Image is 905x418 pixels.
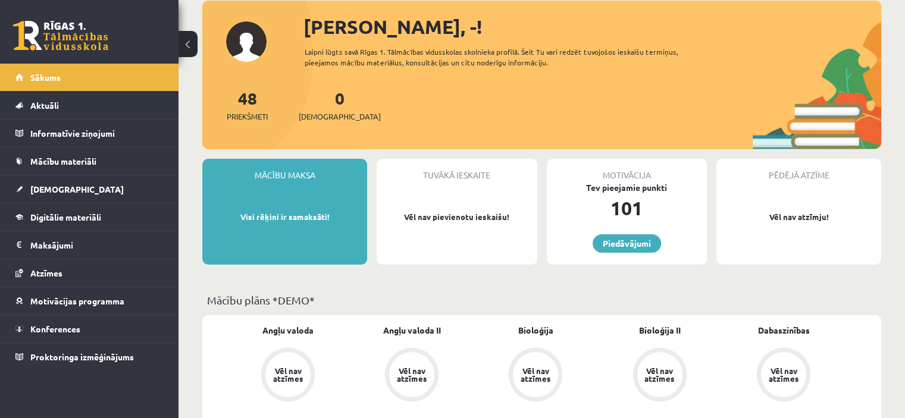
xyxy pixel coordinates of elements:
[15,231,164,259] a: Maksājumi
[15,175,164,203] a: [DEMOGRAPHIC_DATA]
[716,159,881,181] div: Pēdējā atzīme
[30,120,164,147] legend: Informatīvie ziņojumi
[757,324,809,337] a: Dabaszinības
[227,87,268,122] a: 48Priekšmeti
[15,315,164,342] a: Konferences
[15,203,164,231] a: Digitālie materiāli
[30,268,62,278] span: Atzīmes
[30,231,164,259] legend: Maksājumi
[305,46,712,68] div: Laipni lūgts savā Rīgas 1. Tālmācības vidusskolas skolnieka profilā. Šeit Tu vari redzēt tuvojošo...
[15,120,164,147] a: Informatīvie ziņojumi
[207,292,876,308] p: Mācību plāns *DEMO*
[30,351,134,362] span: Proktoringa izmēģinājums
[519,367,552,382] div: Vēl nav atzīmes
[593,234,661,253] a: Piedāvājumi
[15,92,164,119] a: Aktuāli
[547,194,707,222] div: 101
[30,184,124,194] span: [DEMOGRAPHIC_DATA]
[383,211,531,223] p: Vēl nav pievienotu ieskaišu!
[208,211,361,223] p: Visi rēķini ir samaksāti!
[350,348,474,404] a: Vēl nav atzīmes
[30,296,124,306] span: Motivācijas programma
[299,87,381,122] a: 0[DEMOGRAPHIC_DATA]
[639,324,681,337] a: Bioloģija II
[271,367,305,382] div: Vēl nav atzīmes
[722,211,875,223] p: Vēl nav atzīmju!
[474,348,597,404] a: Vēl nav atzīmes
[643,367,677,382] div: Vēl nav atzīmes
[30,156,96,166] span: Mācību materiāli
[722,348,845,404] a: Vēl nav atzīmes
[303,12,881,41] div: [PERSON_NAME], -!
[226,348,350,404] a: Vēl nav atzīmes
[383,324,441,337] a: Angļu valoda II
[15,259,164,287] a: Atzīmes
[547,181,707,194] div: Tev pieejamie punkti
[598,348,722,404] a: Vēl nav atzīmes
[13,21,108,51] a: Rīgas 1. Tālmācības vidusskola
[30,100,59,111] span: Aktuāli
[377,159,537,181] div: Tuvākā ieskaite
[15,64,164,91] a: Sākums
[767,367,800,382] div: Vēl nav atzīmes
[30,72,61,83] span: Sākums
[30,212,101,222] span: Digitālie materiāli
[227,111,268,122] span: Priekšmeti
[15,343,164,370] a: Proktoringa izmēģinājums
[202,159,367,181] div: Mācību maksa
[15,147,164,175] a: Mācību materiāli
[30,323,80,334] span: Konferences
[262,324,314,337] a: Angļu valoda
[299,111,381,122] span: [DEMOGRAPHIC_DATA]
[15,287,164,315] a: Motivācijas programma
[395,367,428,382] div: Vēl nav atzīmes
[518,324,553,337] a: Bioloģija
[547,159,707,181] div: Motivācija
